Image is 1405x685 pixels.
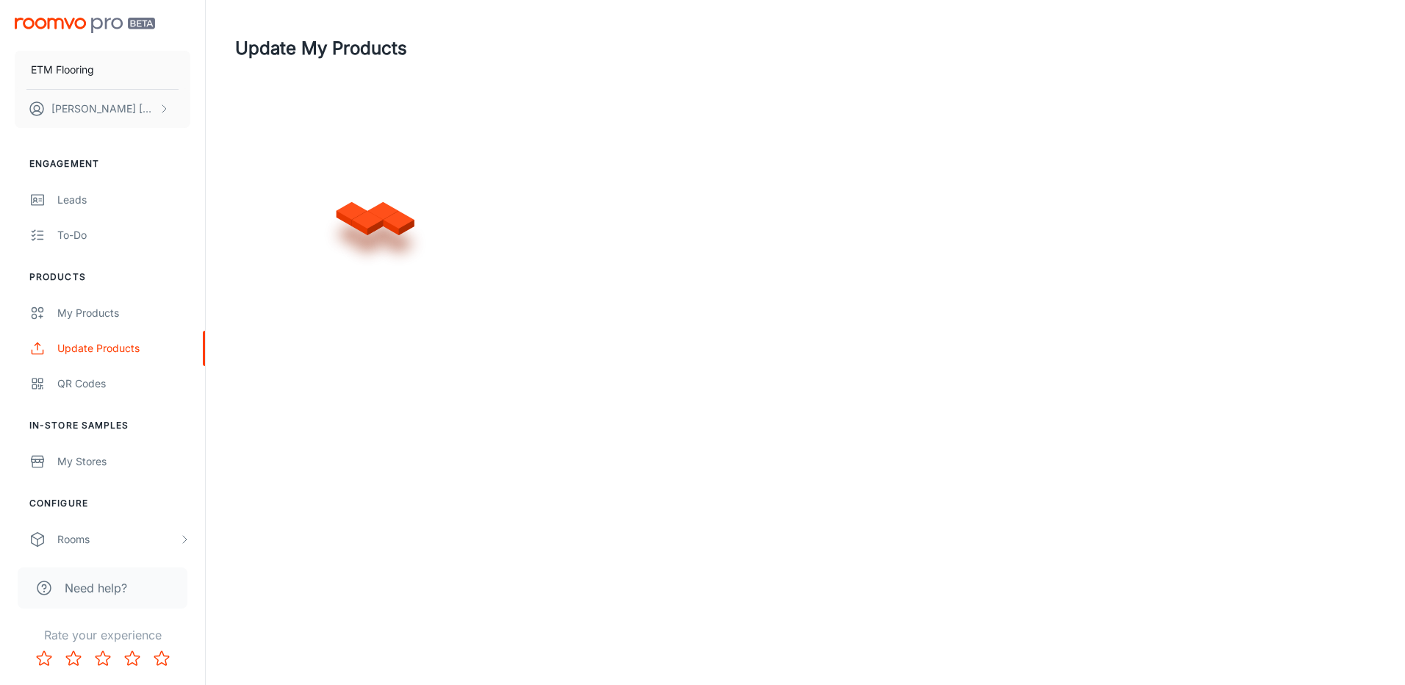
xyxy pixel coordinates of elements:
div: My Products [57,305,190,321]
p: ETM Flooring [31,62,94,78]
div: Update Products [57,340,190,356]
p: [PERSON_NAME] [PERSON_NAME] [51,101,155,117]
div: To-do [57,227,190,243]
button: ETM Flooring [15,51,190,89]
button: [PERSON_NAME] [PERSON_NAME] [15,90,190,128]
div: QR Codes [57,376,190,392]
h1: Update My Products [235,35,407,62]
div: Leads [57,192,190,208]
img: Roomvo PRO Beta [15,18,155,33]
